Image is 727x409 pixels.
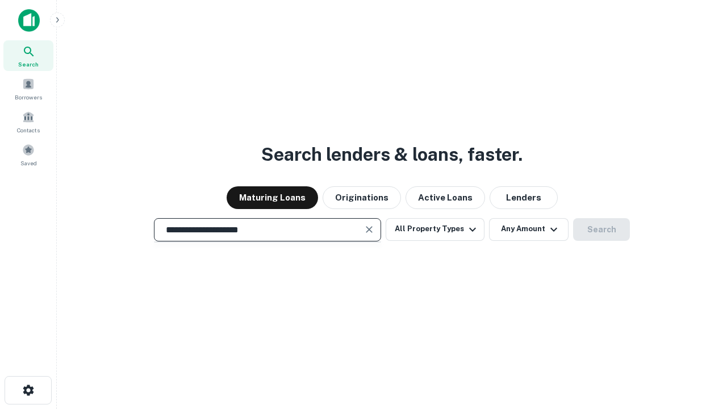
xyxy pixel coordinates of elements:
[3,106,53,137] a: Contacts
[361,222,377,237] button: Clear
[3,40,53,71] a: Search
[3,139,53,170] a: Saved
[18,60,39,69] span: Search
[489,218,569,241] button: Any Amount
[20,158,37,168] span: Saved
[386,218,484,241] button: All Property Types
[227,186,318,209] button: Maturing Loans
[15,93,42,102] span: Borrowers
[261,141,523,168] h3: Search lenders & loans, faster.
[670,318,727,373] iframe: Chat Widget
[17,126,40,135] span: Contacts
[323,186,401,209] button: Originations
[3,73,53,104] a: Borrowers
[18,9,40,32] img: capitalize-icon.png
[490,186,558,209] button: Lenders
[406,186,485,209] button: Active Loans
